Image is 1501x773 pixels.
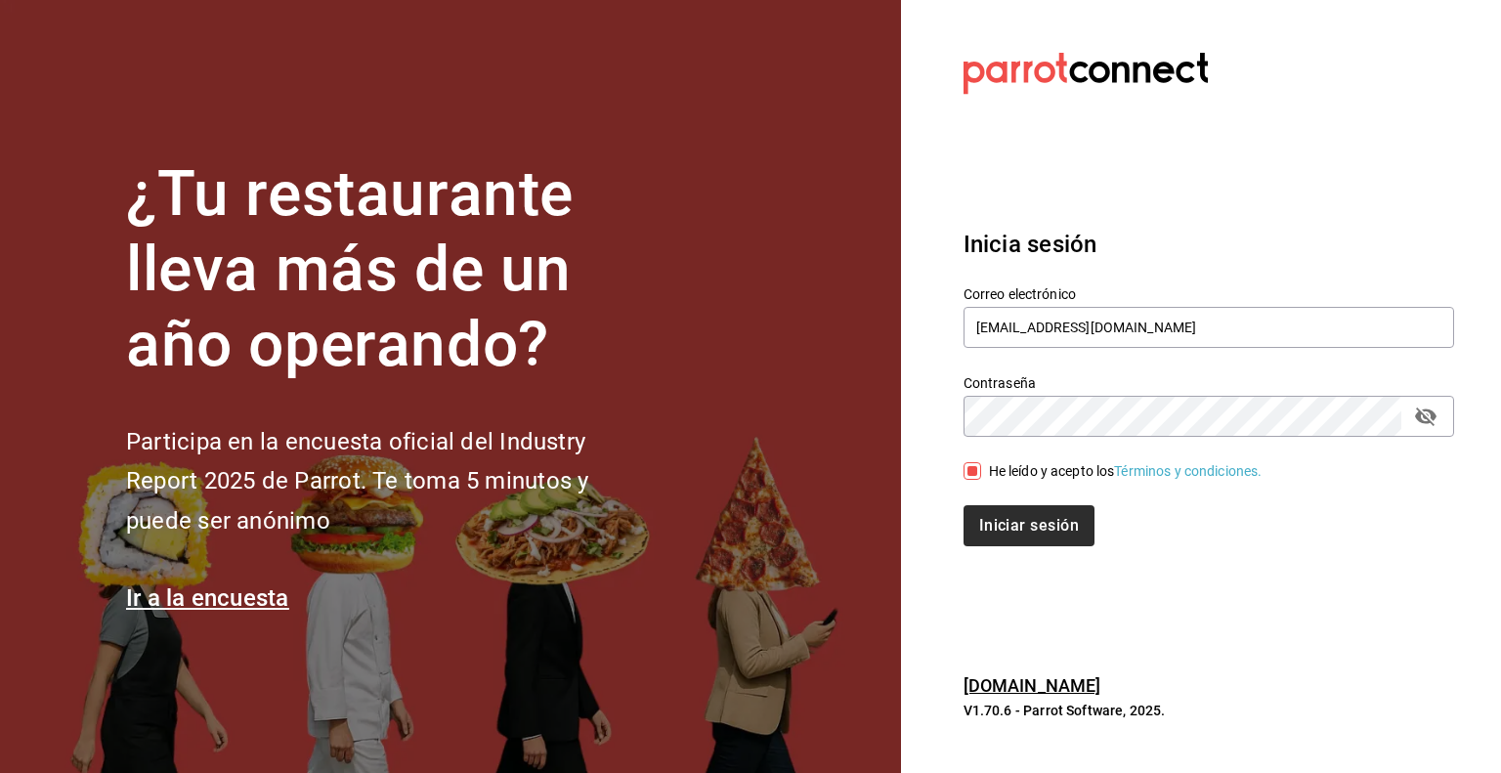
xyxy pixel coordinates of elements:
[964,376,1454,390] label: Contraseña
[126,422,654,541] h2: Participa en la encuesta oficial del Industry Report 2025 de Parrot. Te toma 5 minutos y puede se...
[989,461,1263,482] div: He leído y acepto los
[1114,463,1262,479] a: Términos y condiciones.
[964,675,1101,696] a: [DOMAIN_NAME]
[964,307,1454,348] input: Ingresa tu correo electrónico
[964,701,1454,720] p: V1.70.6 - Parrot Software, 2025.
[964,227,1454,262] h3: Inicia sesión
[964,505,1094,546] button: Iniciar sesión
[1409,400,1442,433] button: passwordField
[964,287,1454,301] label: Correo electrónico
[126,157,654,382] h1: ¿Tu restaurante lleva más de un año operando?
[126,584,289,612] a: Ir a la encuesta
